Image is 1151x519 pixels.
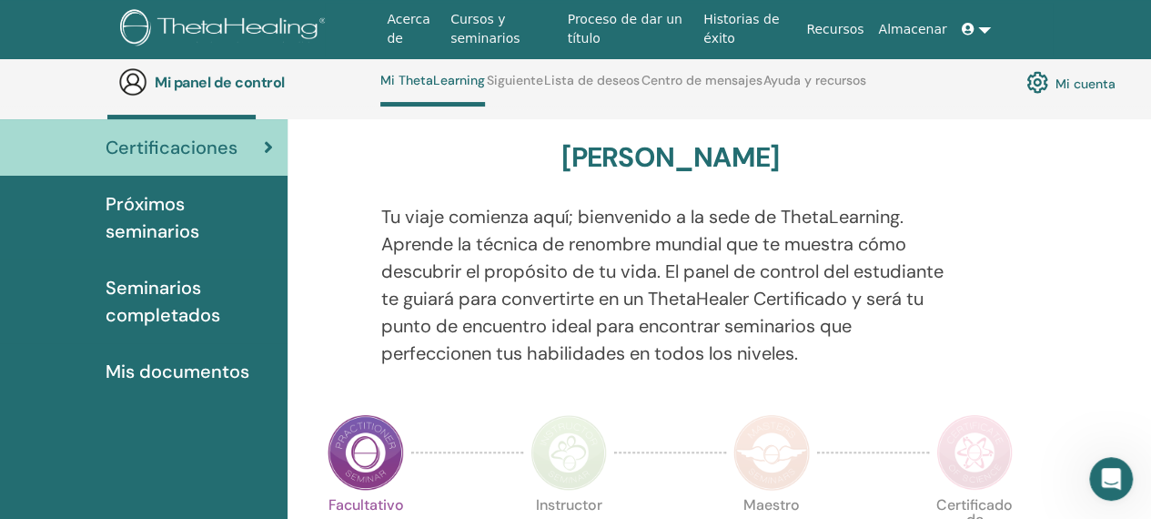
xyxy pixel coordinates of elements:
img: generic-user-icon.jpg [118,67,147,97]
a: Siguiente [487,73,543,102]
a: Acerca de [379,3,443,56]
font: Certificaciones [106,136,237,159]
img: Maestro [733,414,810,491]
img: logo.png [120,9,332,50]
font: Mi ThetaLearning [380,72,485,88]
font: Seminarios completados [106,276,220,327]
img: Certificado de Ciencias [936,414,1013,491]
font: Cursos y seminarios [450,12,520,46]
font: Mi cuenta [1055,75,1116,91]
font: Próximos seminarios [106,192,199,243]
font: Tu viaje comienza aquí; bienvenido a la sede de ThetaLearning. Aprende la técnica de renombre mun... [381,205,944,365]
a: Proceso de dar un título [560,3,697,56]
iframe: Chat en vivo de Intercom [1089,457,1133,501]
img: cog.svg [1026,66,1048,97]
font: Centro de mensajes [641,72,762,88]
font: Instructor [536,495,602,514]
font: Maestro [743,495,800,514]
font: Mis documentos [106,360,249,383]
font: Ayuda y recursos [763,72,866,88]
a: Mi ThetaLearning [380,73,485,107]
img: Facultativo [328,414,404,491]
a: Mi cuenta [1026,66,1116,97]
font: Recursos [806,22,863,36]
a: Almacenar [871,13,954,46]
font: Facultativo [328,495,404,514]
font: Acerca de [387,12,429,46]
a: Lista de deseos [544,73,640,102]
font: Historias de éxito [703,12,779,46]
a: Cursos y seminarios [443,3,560,56]
font: Siguiente [487,72,543,88]
font: Mi panel de control [155,73,285,92]
font: Proceso de dar un título [568,12,682,46]
font: Lista de deseos [544,72,640,88]
font: [PERSON_NAME] [561,139,779,175]
a: Recursos [799,13,871,46]
img: Instructor [530,414,607,491]
a: Centro de mensajes [641,73,762,102]
a: Ayuda y recursos [763,73,866,102]
a: Historias de éxito [696,3,799,56]
font: Almacenar [878,22,946,36]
